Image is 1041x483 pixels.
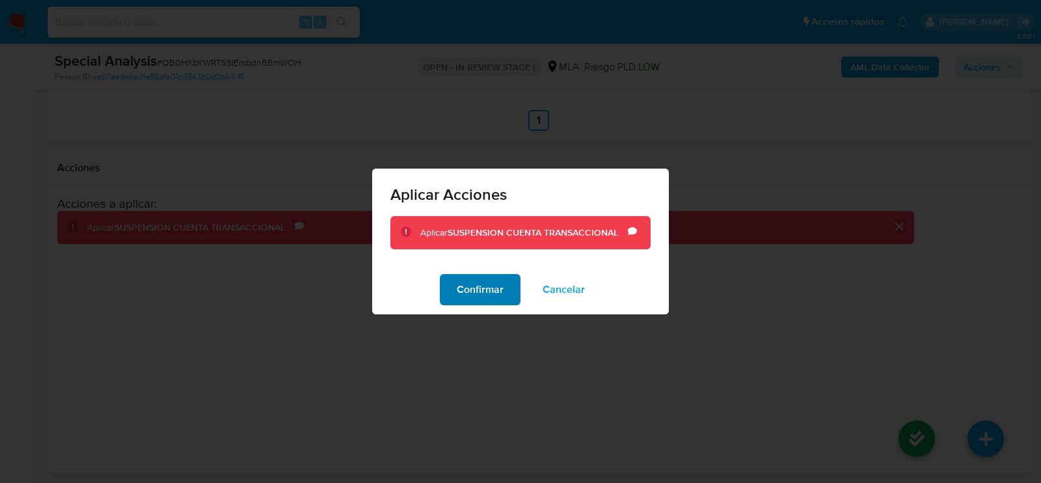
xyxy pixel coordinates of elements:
[390,187,651,202] span: Aplicar Acciones
[440,274,520,305] button: Confirmar
[448,226,618,239] b: SUSPENSION CUENTA TRANSACCIONAL
[526,274,602,305] button: Cancelar
[420,227,628,240] div: Aplicar
[543,275,585,304] span: Cancelar
[457,275,504,304] span: Confirmar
